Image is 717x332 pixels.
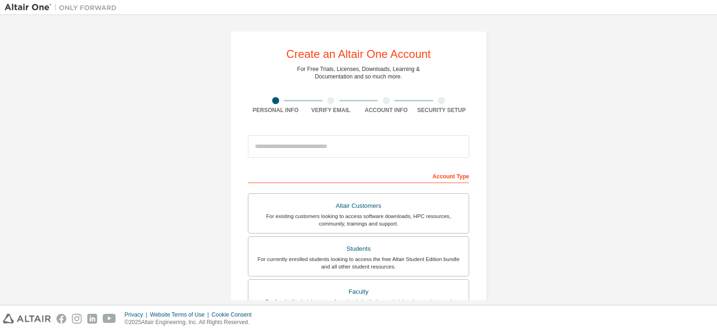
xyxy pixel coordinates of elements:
p: © 2025 Altair Engineering, Inc. All Rights Reserved. [125,318,257,326]
img: altair_logo.svg [3,314,51,324]
div: Verify Email [303,106,359,114]
div: For existing customers looking to access software downloads, HPC resources, community, trainings ... [254,212,463,227]
div: For currently enrolled students looking to access the free Altair Student Edition bundle and all ... [254,255,463,270]
div: Account Info [358,106,414,114]
img: facebook.svg [56,314,66,324]
img: Altair One [5,3,121,12]
div: Students [254,242,463,255]
img: instagram.svg [72,314,82,324]
div: Create an Altair One Account [286,49,431,60]
div: For faculty & administrators of academic institutions administering students and accessing softwa... [254,298,463,313]
div: Cookie Consent [211,311,257,318]
div: Privacy [125,311,150,318]
div: Account Type [248,168,469,183]
div: Security Setup [414,106,470,114]
img: youtube.svg [103,314,116,324]
div: Faculty [254,285,463,298]
div: Altair Customers [254,199,463,212]
img: linkedin.svg [87,314,97,324]
div: Personal Info [248,106,303,114]
div: Website Terms of Use [150,311,211,318]
div: For Free Trials, Licenses, Downloads, Learning & Documentation and so much more. [297,65,420,80]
